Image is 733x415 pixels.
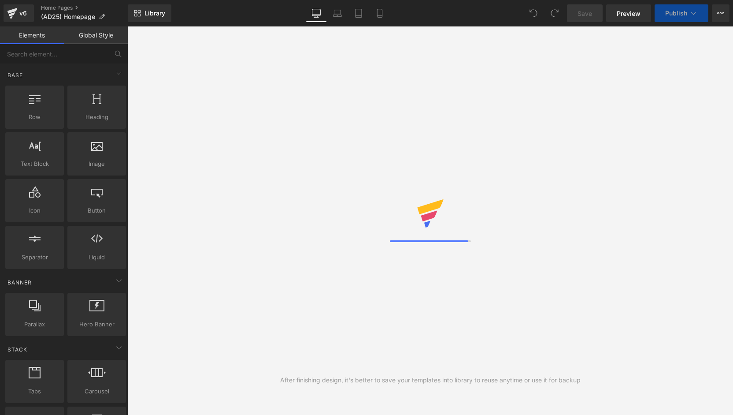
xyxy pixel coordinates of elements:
span: Parallax [8,320,61,329]
button: More [712,4,729,22]
span: Stack [7,345,28,354]
span: Library [144,9,165,17]
span: Button [70,206,123,215]
span: Publish [665,10,687,17]
div: After finishing design, it's better to save your templates into library to reuse anytime or use i... [280,375,581,385]
a: Mobile [369,4,390,22]
span: (AD25) Homepage [41,13,95,20]
div: v6 [18,7,29,19]
a: Global Style [64,26,128,44]
a: Home Pages [41,4,128,11]
a: New Library [128,4,171,22]
button: Publish [655,4,708,22]
span: Image [70,159,123,168]
span: Banner [7,278,33,287]
a: Desktop [306,4,327,22]
span: Base [7,71,24,79]
span: Row [8,112,61,122]
span: Text Block [8,159,61,168]
span: Preview [617,9,640,18]
a: Laptop [327,4,348,22]
span: Separator [8,253,61,262]
span: Carousel [70,387,123,396]
button: Redo [546,4,563,22]
a: Preview [606,4,651,22]
button: Undo [525,4,542,22]
span: Icon [8,206,61,215]
span: Hero Banner [70,320,123,329]
a: v6 [4,4,34,22]
span: Heading [70,112,123,122]
span: Liquid [70,253,123,262]
a: Tablet [348,4,369,22]
span: Save [578,9,592,18]
span: Tabs [8,387,61,396]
